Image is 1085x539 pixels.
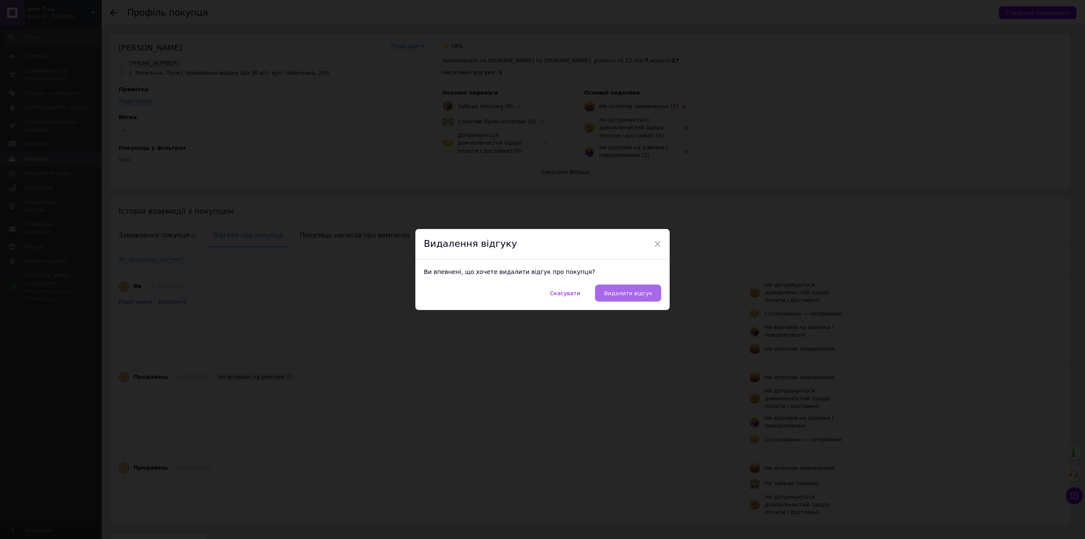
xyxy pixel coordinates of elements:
span: Ви впевнені, що хочете видалити відгук про покупця? [424,268,595,275]
span: Видалити відгук [604,290,652,296]
button: Скасувати [541,285,589,302]
div: Видалення відгуку [415,229,670,260]
button: Видалити відгук [595,285,661,302]
span: Скасувати [550,290,580,296]
span: × [654,237,661,251]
